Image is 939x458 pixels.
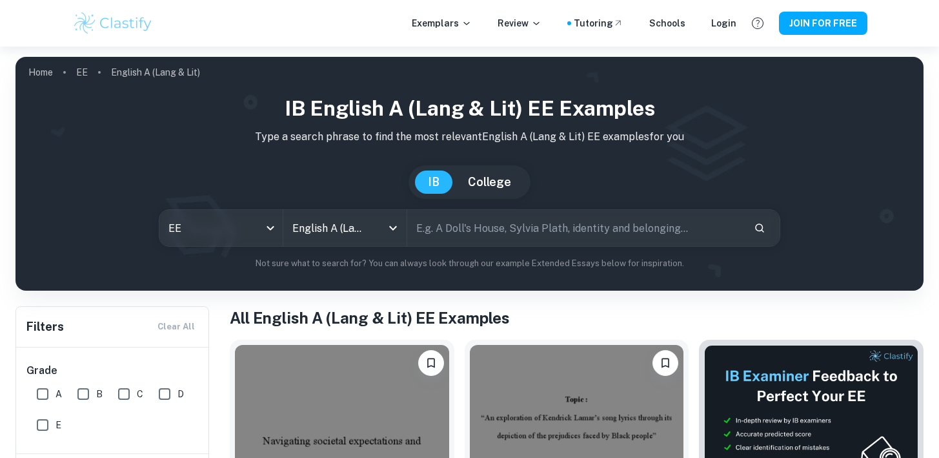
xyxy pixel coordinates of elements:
a: Home [28,63,53,81]
a: Schools [649,16,685,30]
button: IB [415,171,452,194]
p: Type a search phrase to find the most relevant English A (Lang & Lit) EE examples for you [26,129,913,145]
span: D [177,387,184,401]
div: EE [159,210,283,246]
button: Open [384,219,402,237]
span: A [56,387,62,401]
input: E.g. A Doll's House, Sylvia Plath, identity and belonging... [407,210,743,246]
h6: Filters [26,318,64,336]
h1: IB English A (Lang & Lit) EE examples [26,93,913,124]
button: JOIN FOR FREE [779,12,867,35]
img: profile cover [15,57,924,291]
button: College [455,171,524,194]
h6: Grade [26,363,199,379]
p: English A (Lang & Lit) [111,65,200,79]
p: Not sure what to search for? You can always look through our example Extended Essays below for in... [26,257,913,270]
span: C [137,387,143,401]
p: Exemplars [412,16,472,30]
img: Clastify logo [72,10,154,36]
button: Help and Feedback [747,12,769,34]
button: Please log in to bookmark exemplars [652,350,678,376]
span: B [96,387,103,401]
span: E [56,418,61,432]
button: Please log in to bookmark exemplars [418,350,444,376]
a: EE [76,63,88,81]
p: Review [498,16,541,30]
button: Search [749,217,771,239]
h1: All English A (Lang & Lit) EE Examples [230,306,924,329]
a: Login [711,16,736,30]
a: Tutoring [574,16,623,30]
